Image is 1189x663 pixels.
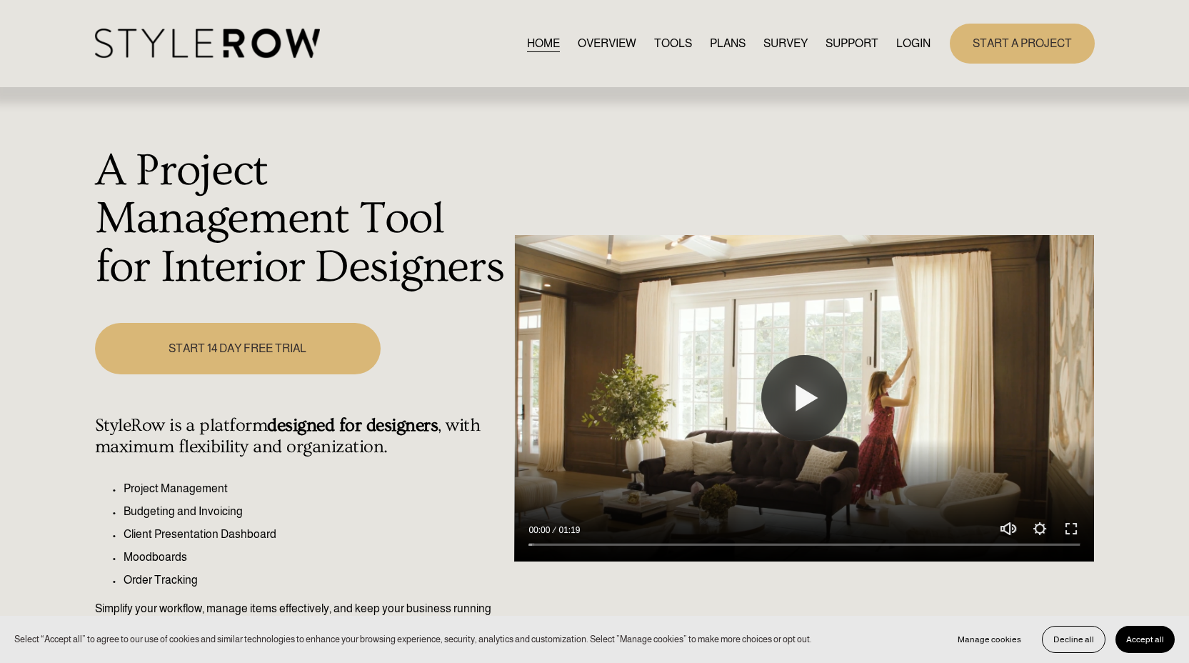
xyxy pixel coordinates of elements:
[761,355,847,441] button: Play
[1126,634,1164,644] span: Accept all
[95,29,320,58] img: StyleRow
[124,526,507,543] p: Client Presentation Dashboard
[958,634,1021,644] span: Manage cookies
[124,503,507,520] p: Budgeting and Invoicing
[896,34,930,53] a: LOGIN
[1042,626,1105,653] button: Decline all
[553,523,583,537] div: Duration
[763,34,808,53] a: SURVEY
[95,323,381,374] a: START 14 DAY FREE TRIAL
[14,632,812,646] p: Select “Accept all” to agree to our use of cookies and similar technologies to enhance your brows...
[95,147,507,292] h1: A Project Management Tool for Interior Designers
[124,572,507,589] p: Order Tracking
[947,626,1032,653] button: Manage cookies
[528,539,1080,549] input: Seek
[528,523,553,537] div: Current time
[267,415,438,436] strong: designed for designers
[710,34,746,53] a: PLANS
[1053,634,1094,644] span: Decline all
[826,34,878,53] a: folder dropdown
[527,34,560,53] a: HOME
[95,600,507,634] p: Simplify your workflow, manage items effectively, and keep your business running seamlessly.
[95,415,507,458] h4: StyleRow is a platform , with maximum flexibility and organization.
[950,24,1095,63] a: START A PROJECT
[124,480,507,497] p: Project Management
[578,34,636,53] a: OVERVIEW
[654,34,692,53] a: TOOLS
[1115,626,1175,653] button: Accept all
[124,549,507,566] p: Moodboards
[826,35,878,52] span: SUPPORT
